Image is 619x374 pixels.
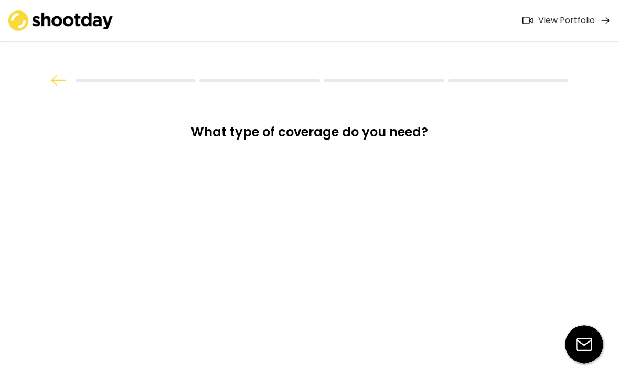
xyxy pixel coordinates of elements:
[51,75,67,86] img: arrow%20back.svg
[565,325,603,364] img: email-icon%20%281%29.svg
[167,124,452,148] div: What type of coverage do you need?
[538,15,595,26] div: View Portfolio
[522,17,533,24] img: Icon%20feather-video%402x.png
[8,10,113,31] img: shootday_logo.png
